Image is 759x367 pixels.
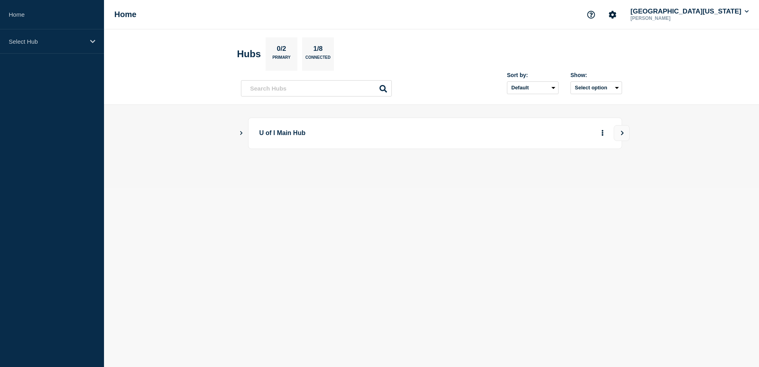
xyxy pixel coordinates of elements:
[507,81,559,94] select: Sort by
[239,130,243,136] button: Show Connected Hubs
[614,125,630,141] button: View
[507,72,559,78] div: Sort by:
[237,48,261,60] h2: Hubs
[9,38,85,45] p: Select Hub
[310,45,326,55] p: 1/8
[241,80,392,97] input: Search Hubs
[629,15,711,21] p: [PERSON_NAME]
[604,6,621,23] button: Account settings
[629,8,750,15] button: [GEOGRAPHIC_DATA][US_STATE]
[305,55,330,64] p: Connected
[114,10,137,19] h1: Home
[570,72,622,78] div: Show:
[597,126,608,141] button: More actions
[274,45,289,55] p: 0/2
[259,126,479,141] p: U of I Main Hub
[272,55,291,64] p: Primary
[570,81,622,94] button: Select option
[583,6,599,23] button: Support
